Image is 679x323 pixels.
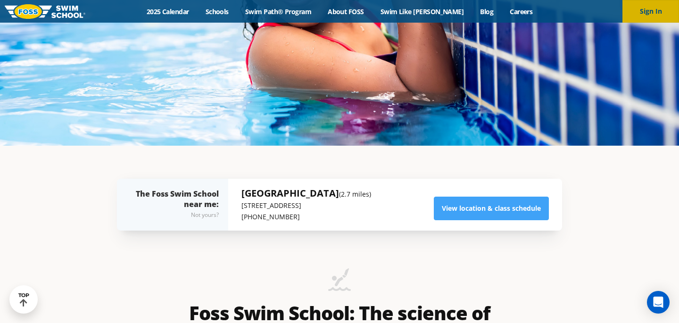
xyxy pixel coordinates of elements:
div: Open Intercom Messenger [647,291,670,314]
div: TOP [18,292,29,307]
a: Swim Like [PERSON_NAME] [372,7,472,16]
a: About FOSS [320,7,373,16]
small: (2.7 miles) [339,190,371,199]
a: Schools [197,7,237,16]
h5: [GEOGRAPHIC_DATA] [241,187,371,200]
img: FOSS Swim School Logo [5,4,85,19]
a: Swim Path® Program [237,7,319,16]
p: [STREET_ADDRESS] [241,200,371,211]
div: The Foss Swim School near me: [136,189,219,221]
a: Blog [472,7,502,16]
img: icon-swimming-diving-2.png [328,268,351,297]
a: Careers [502,7,541,16]
div: Not yours? [136,209,219,221]
a: 2025 Calendar [138,7,197,16]
p: [PHONE_NUMBER] [241,211,371,223]
a: View location & class schedule [434,197,549,220]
